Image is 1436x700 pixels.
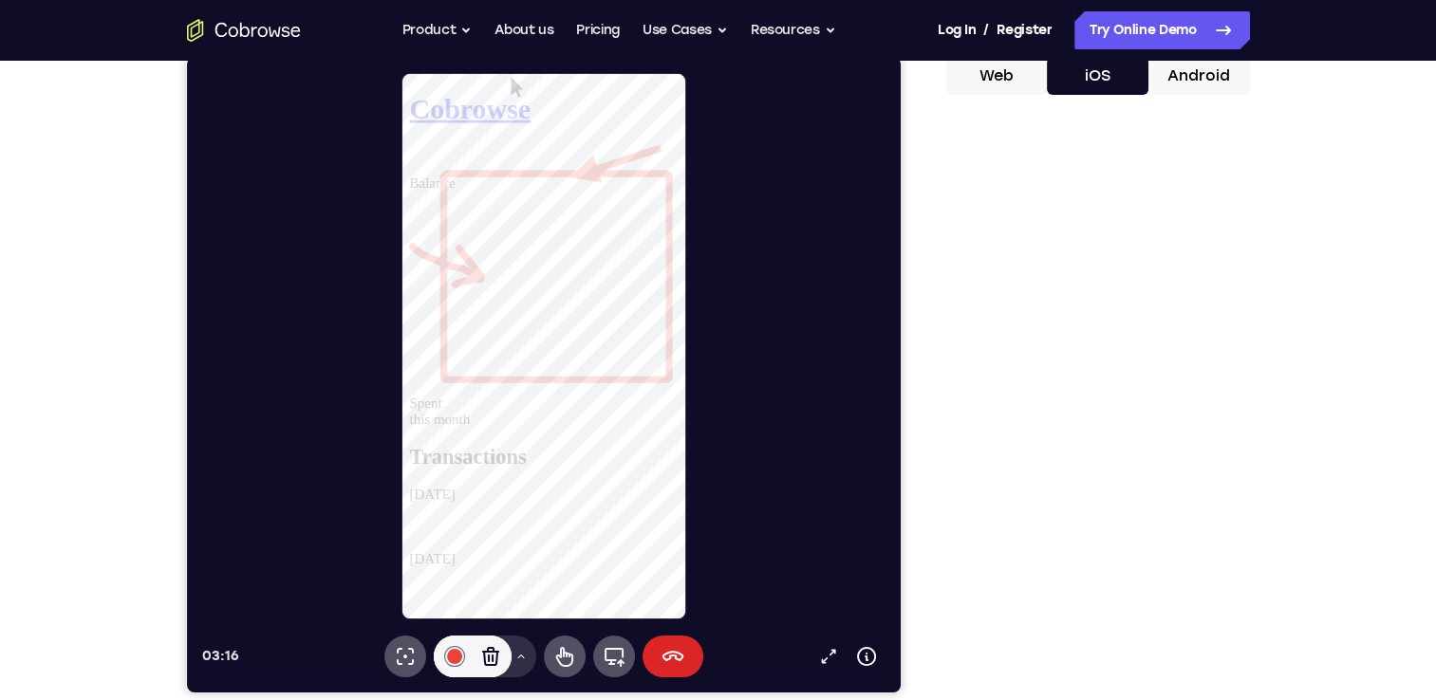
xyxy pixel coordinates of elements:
[283,579,325,620] button: Clear annotations
[494,11,553,49] a: About us
[357,579,399,620] button: Remote control
[406,579,448,620] button: Full device
[1074,11,1250,49] a: Try Online Demo
[946,57,1048,95] button: Web
[197,579,239,620] button: Laser pointer
[997,11,1052,49] a: Register
[661,580,699,618] button: Device info
[1148,57,1250,95] button: Android
[983,19,989,42] span: /
[1047,57,1148,95] button: iOS
[402,11,473,49] button: Product
[187,57,901,692] iframe: Agent
[751,11,836,49] button: Resources
[576,11,620,49] a: Pricing
[319,579,349,620] button: Drawing tools menu
[187,19,301,42] a: Go to the home page
[643,11,728,49] button: Use Cases
[623,580,661,618] a: Popout
[456,579,516,620] button: End session
[247,579,289,620] button: Annotations color
[938,11,976,49] a: Log In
